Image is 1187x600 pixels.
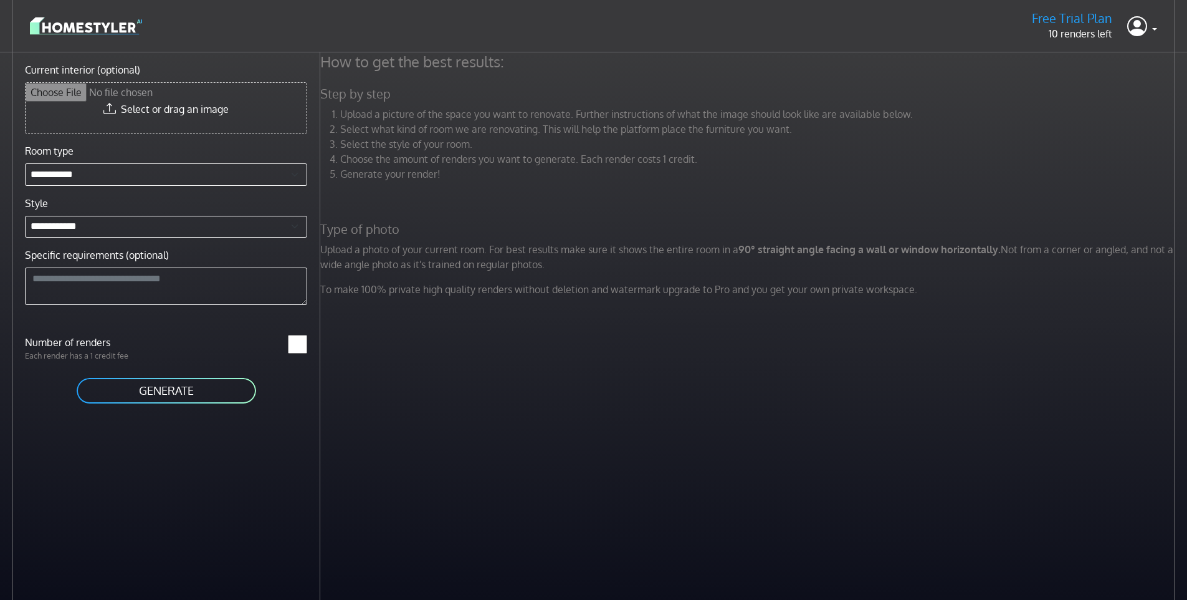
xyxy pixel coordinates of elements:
h5: Free Trial Plan [1032,11,1112,26]
label: Current interior (optional) [25,62,140,77]
li: Select the style of your room. [340,137,1178,152]
img: logo-3de290ba35641baa71223ecac5eacb59cb85b4c7fdf211dc9aaecaaee71ea2f8.svg [30,15,142,37]
p: 10 renders left [1032,26,1112,41]
label: Room type [25,143,74,158]
p: To make 100% private high quality renders without deletion and watermark upgrade to Pro and you g... [313,282,1185,297]
p: Each render has a 1 credit fee [17,350,166,362]
label: Style [25,196,48,211]
h4: How to get the best results: [313,52,1185,71]
li: Generate your render! [340,167,1178,181]
li: Upload a picture of the space you want to renovate. Further instructions of what the image should... [340,107,1178,122]
label: Specific requirements (optional) [25,248,169,263]
li: Choose the amount of renders you want to generate. Each render costs 1 credit. [340,152,1178,167]
label: Number of renders [17,335,166,350]
p: Upload a photo of your current room. For best results make sure it shows the entire room in a Not... [313,242,1185,272]
button: GENERATE [75,377,257,405]
h5: Step by step [313,86,1185,102]
li: Select what kind of room we are renovating. This will help the platform place the furniture you w... [340,122,1178,137]
strong: 90° straight angle facing a wall or window horizontally. [738,243,1001,256]
h5: Type of photo [313,221,1185,237]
